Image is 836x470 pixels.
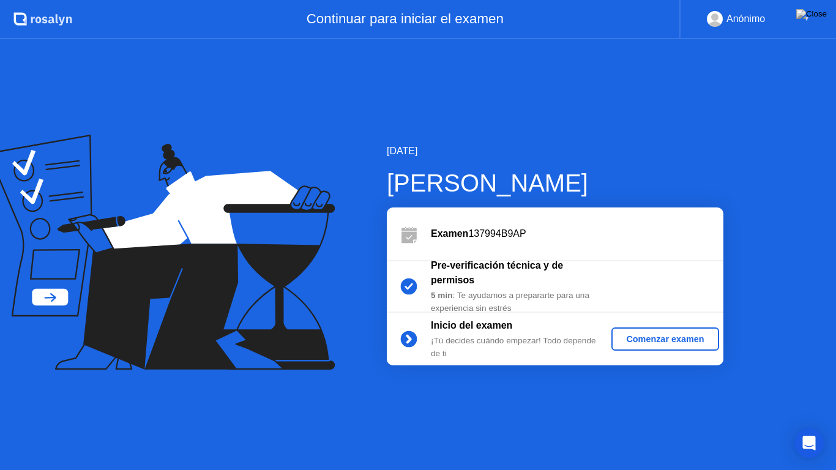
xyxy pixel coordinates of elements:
b: Pre-verificación técnica y de permisos [431,260,563,285]
b: 5 min [431,291,453,300]
b: Examen [431,228,468,239]
img: Close [796,9,827,19]
b: Inicio del examen [431,320,512,330]
div: 137994B9AP [431,226,723,241]
div: Anónimo [726,11,765,27]
div: [PERSON_NAME] [387,165,723,201]
div: ¡Tú decides cuándo empezar! Todo depende de ti [431,335,607,360]
button: Comenzar examen [611,327,718,351]
div: Open Intercom Messenger [794,428,824,458]
div: [DATE] [387,144,723,159]
div: Comenzar examen [616,334,714,344]
div: : Te ayudamos a prepararte para una experiencia sin estrés [431,289,607,315]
